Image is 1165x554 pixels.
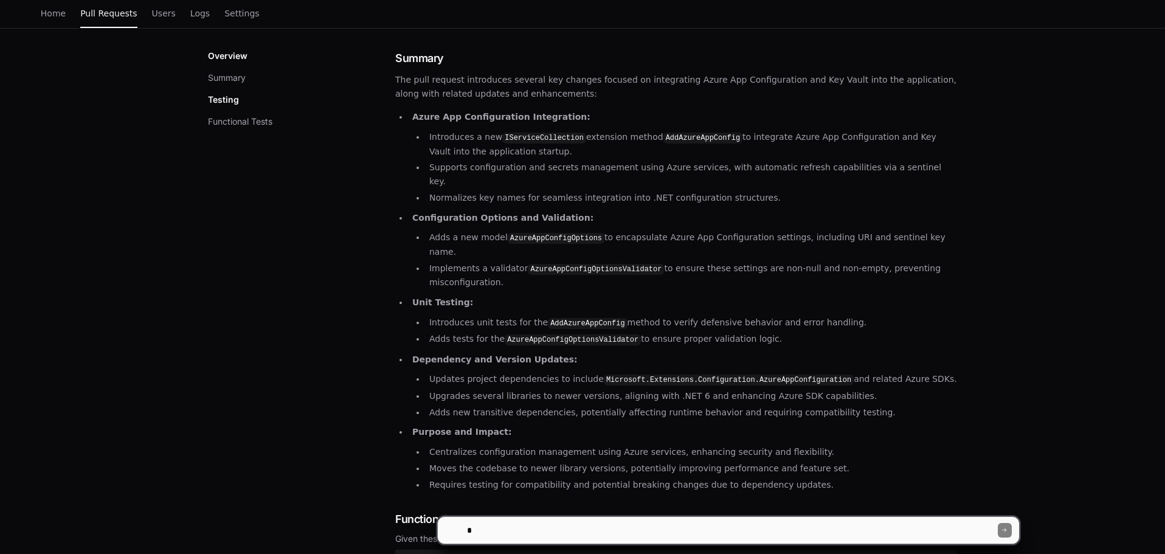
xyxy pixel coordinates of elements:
code: IServiceCollection [502,133,586,144]
code: Microsoft.Extensions.Configuration.AzureAppConfiguration [604,375,854,386]
div: Given these changes and past customer complaints, we'd recommend testing the following functional... [395,533,957,545]
strong: Purpose and Impact: [412,427,512,437]
span: Functional Tests [395,511,478,528]
p: Testing [208,94,239,106]
li: Upgrades several libraries to newer versions, aligning with .NET 6 and enhancing Azure SDK capabi... [426,389,957,403]
li: Introduces unit tests for the method to verify defensive behavior and error handling. [426,316,957,330]
button: Functional Tests [208,116,272,128]
code: AzureAppConfigOptionsValidator [528,264,664,275]
span: Users [152,10,176,17]
li: Implements a validator to ensure these settings are non-null and non-empty, preventing misconfigu... [426,261,957,289]
code: AzureAppConfigOptions [508,233,604,244]
code: AzureAppConfigOptionsValidator [505,334,641,345]
strong: Configuration Options and Validation: [412,213,593,223]
span: Home [41,10,66,17]
strong: Azure App Configuration Integration: [412,112,590,122]
li: Requires testing for compatibility and potential breaking changes due to dependency updates. [426,478,957,492]
strong: Dependency and Version Updates: [412,355,578,364]
span: Pull Requests [80,10,137,17]
code: AddAzureAppConfig [663,133,742,144]
strong: Unit Testing: [412,297,473,307]
li: Adds a new model to encapsulate Azure App Configuration settings, including URI and sentinel key ... [426,230,957,258]
h1: Summary [395,50,957,67]
code: AddAzureAppConfig [548,318,627,329]
li: Moves the codebase to newer library versions, potentially improving performance and feature set. [426,462,957,476]
span: Settings [224,10,259,17]
li: Supports configuration and secrets management using Azure services, with automatic refresh capabi... [426,161,957,189]
li: Normalizes key names for seamless integration into .NET configuration structures. [426,191,957,205]
li: Updates project dependencies to include and related Azure SDKs. [426,372,957,387]
button: Summary [208,72,246,84]
li: Adds tests for the to ensure proper validation logic. [426,332,957,347]
p: The pull request introduces several key changes focused on integrating Azure App Configuration an... [395,73,957,101]
li: Adds new transitive dependencies, potentially affecting runtime behavior and requiring compatibil... [426,406,957,420]
span: Logs [190,10,210,17]
p: Overview [208,50,247,62]
li: Introduces a new extension method to integrate Azure App Configuration and Key Vault into the app... [426,130,957,158]
li: Centralizes configuration management using Azure services, enhancing security and flexibility. [426,445,957,459]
